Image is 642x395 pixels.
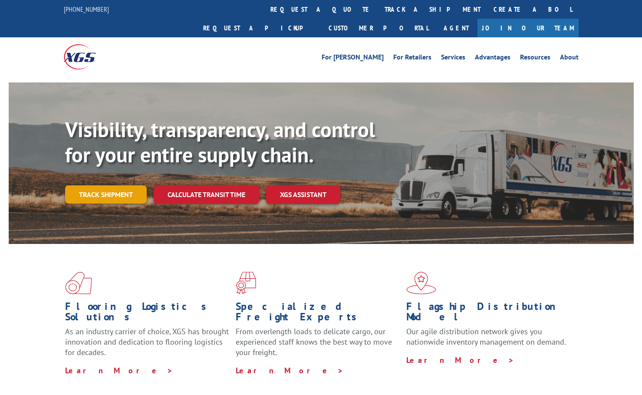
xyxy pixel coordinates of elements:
span: Our agile distribution network gives you nationwide inventory management on demand. [406,326,566,347]
a: Track shipment [65,185,147,204]
img: xgs-icon-flagship-distribution-model-red [406,272,436,294]
a: Customer Portal [322,19,435,37]
a: Join Our Team [477,19,579,37]
a: [PHONE_NUMBER] [64,5,109,13]
a: Agent [435,19,477,37]
a: Learn More > [406,355,514,365]
h1: Flagship Distribution Model [406,301,570,326]
a: Advantages [475,54,510,63]
b: Visibility, transparency, and control for your entire supply chain. [65,116,375,168]
img: xgs-icon-focused-on-flooring-red [236,272,256,294]
h1: Flooring Logistics Solutions [65,301,229,326]
a: Services [441,54,465,63]
span: As an industry carrier of choice, XGS has brought innovation and dedication to flooring logistics... [65,326,229,357]
p: From overlength loads to delicate cargo, our experienced staff knows the best way to move your fr... [236,326,400,365]
a: For Retailers [393,54,431,63]
img: xgs-icon-total-supply-chain-intelligence-red [65,272,92,294]
a: Learn More > [236,365,344,375]
a: About [560,54,579,63]
h1: Specialized Freight Experts [236,301,400,326]
a: For [PERSON_NAME] [322,54,384,63]
a: Request a pickup [197,19,322,37]
a: Learn More > [65,365,173,375]
a: Calculate transit time [154,185,259,204]
a: Resources [520,54,550,63]
a: XGS ASSISTANT [266,185,340,204]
